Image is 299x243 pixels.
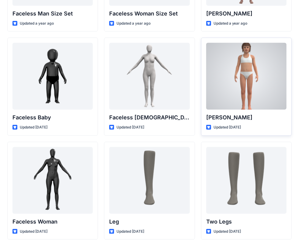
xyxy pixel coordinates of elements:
[12,9,93,18] p: Faceless Man Size Set
[116,20,151,27] p: Updated a year ago
[116,228,144,235] p: Updated [DATE]
[214,124,241,131] p: Updated [DATE]
[12,147,93,214] a: Faceless Woman
[109,9,189,18] p: Faceless Woman Size Set
[214,228,241,235] p: Updated [DATE]
[20,228,47,235] p: Updated [DATE]
[12,43,93,110] a: Faceless Baby
[214,20,248,27] p: Updated a year ago
[206,113,287,122] p: [PERSON_NAME]
[116,124,144,131] p: Updated [DATE]
[12,113,93,122] p: Faceless Baby
[20,124,47,131] p: Updated [DATE]
[109,113,189,122] p: Faceless [DEMOGRAPHIC_DATA] CN Lite
[206,9,287,18] p: [PERSON_NAME]
[109,43,189,110] a: Faceless Female CN Lite
[20,20,54,27] p: Updated a year ago
[206,43,287,110] a: Emily
[109,217,189,226] p: Leg
[109,147,189,214] a: Leg
[206,147,287,214] a: Two Legs
[206,217,287,226] p: Two Legs
[12,217,93,226] p: Faceless Woman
